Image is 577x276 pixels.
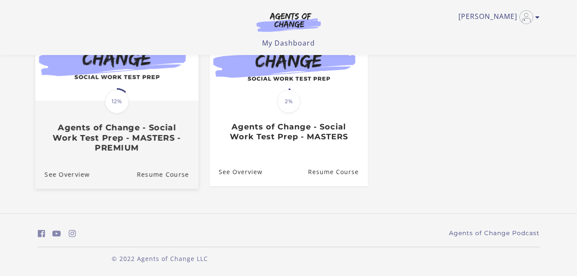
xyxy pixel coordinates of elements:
a: Agents of Change - Social Work Test Prep - MASTERS - PREMIUM: Resume Course [137,159,198,188]
i: https://www.instagram.com/agentsofchangeprep/ (Open in a new window) [69,230,76,238]
a: My Dashboard [262,38,315,48]
a: https://www.facebook.com/groups/aswbtestprep (Open in a new window) [38,227,45,240]
h3: Agents of Change - Social Work Test Prep - MASTERS [219,122,358,141]
a: Agents of Change Podcast [449,229,540,238]
span: 2% [277,90,300,113]
i: https://www.youtube.com/c/AgentsofChangeTestPrepbyMeaganMitchell (Open in a new window) [52,230,61,238]
span: 12% [105,89,129,113]
a: https://www.instagram.com/agentsofchangeprep/ (Open in a new window) [69,227,76,240]
h3: Agents of Change - Social Work Test Prep - MASTERS - PREMIUM [44,123,189,153]
a: Toggle menu [458,10,535,24]
p: © 2022 Agents of Change LLC [38,254,282,263]
a: https://www.youtube.com/c/AgentsofChangeTestPrepbyMeaganMitchell (Open in a new window) [52,227,61,240]
img: Agents of Change Logo [247,12,330,32]
a: Agents of Change - Social Work Test Prep - MASTERS: See Overview [210,158,263,186]
a: Agents of Change - Social Work Test Prep - MASTERS: Resume Course [308,158,367,186]
a: Agents of Change - Social Work Test Prep - MASTERS - PREMIUM: See Overview [35,159,89,188]
i: https://www.facebook.com/groups/aswbtestprep (Open in a new window) [38,230,45,238]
